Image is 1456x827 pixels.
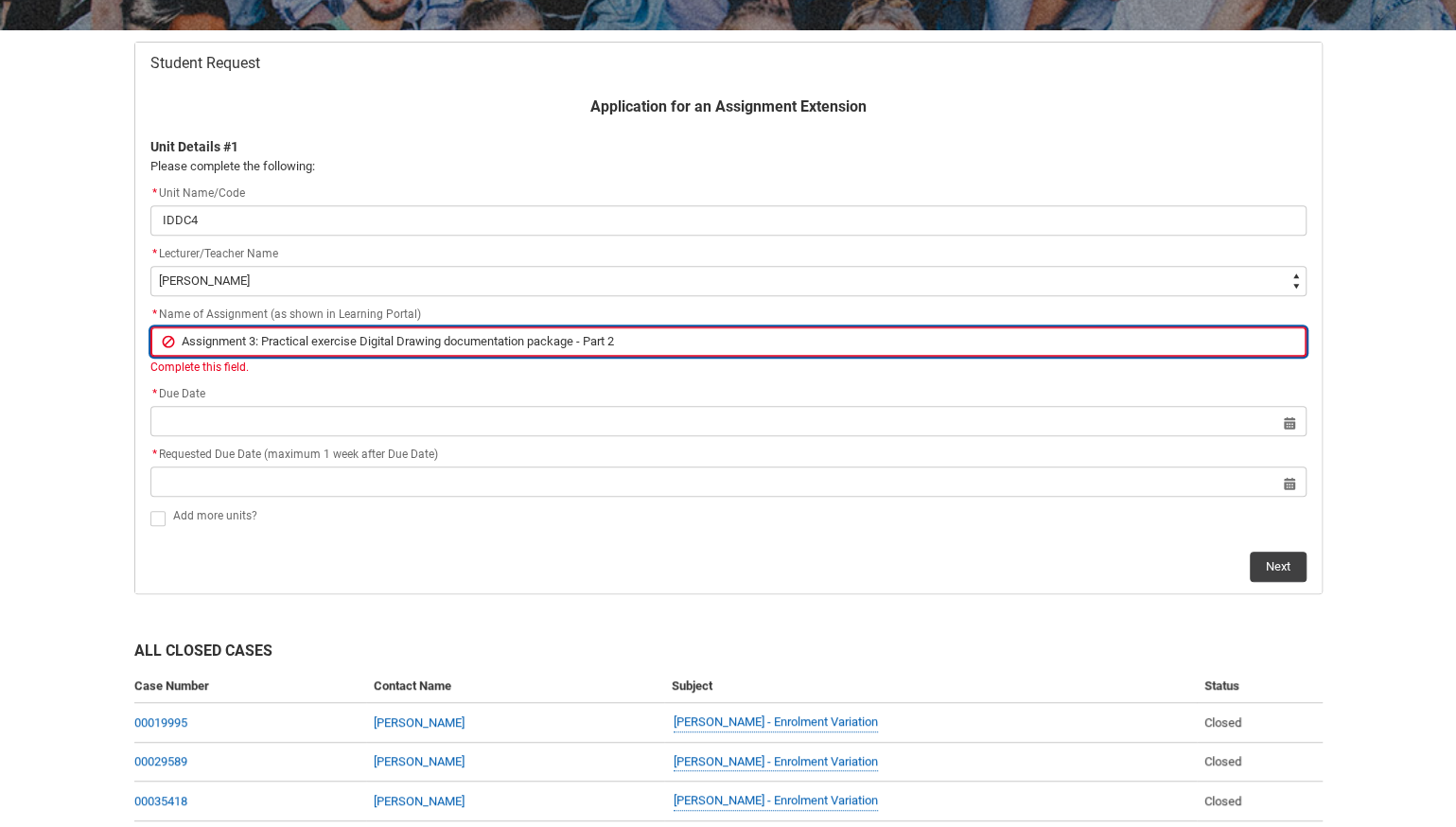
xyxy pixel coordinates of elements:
a: 00035418 [134,794,187,808]
abbr: required [152,247,157,260]
span: Add more units? [173,509,257,522]
a: 00019995 [134,715,187,730]
abbr: required [152,186,157,200]
a: [PERSON_NAME] - Enrolment Variation [674,752,878,772]
span: Student Request [150,54,260,73]
b: Application for an Assignment Extension [590,97,867,115]
a: [PERSON_NAME] - Enrolment Variation [674,791,878,811]
th: Subject [664,669,1197,704]
h2: All Closed Cases [134,640,1323,669]
a: [PERSON_NAME] [374,794,465,808]
b: Unit Details #1 [150,139,238,154]
span: Closed [1204,754,1241,768]
abbr: required [152,448,157,461]
a: [PERSON_NAME] [374,715,465,730]
span: Name of Assignment (as shown in Learning Portal) [150,308,421,321]
span: Closed [1204,715,1241,730]
th: Case Number [134,669,366,704]
th: Status [1197,669,1322,704]
article: Redu_Student_Request flow [134,42,1323,594]
abbr: required [152,308,157,321]
a: [PERSON_NAME] [374,754,465,768]
p: Please complete the following: [150,157,1307,176]
span: Requested Due Date (maximum 1 week after Due Date) [150,448,438,461]
span: Due Date [150,387,205,400]
a: 00029589 [134,754,187,768]
th: Contact Name [366,669,664,704]
a: [PERSON_NAME] - Enrolment Variation [674,713,878,732]
button: Next [1250,552,1307,582]
div: Complete this field. [150,359,1307,376]
span: Closed [1204,794,1241,808]
abbr: required [152,387,157,400]
span: Unit Name/Code [150,186,245,200]
span: Lecturer/Teacher Name [159,247,278,260]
